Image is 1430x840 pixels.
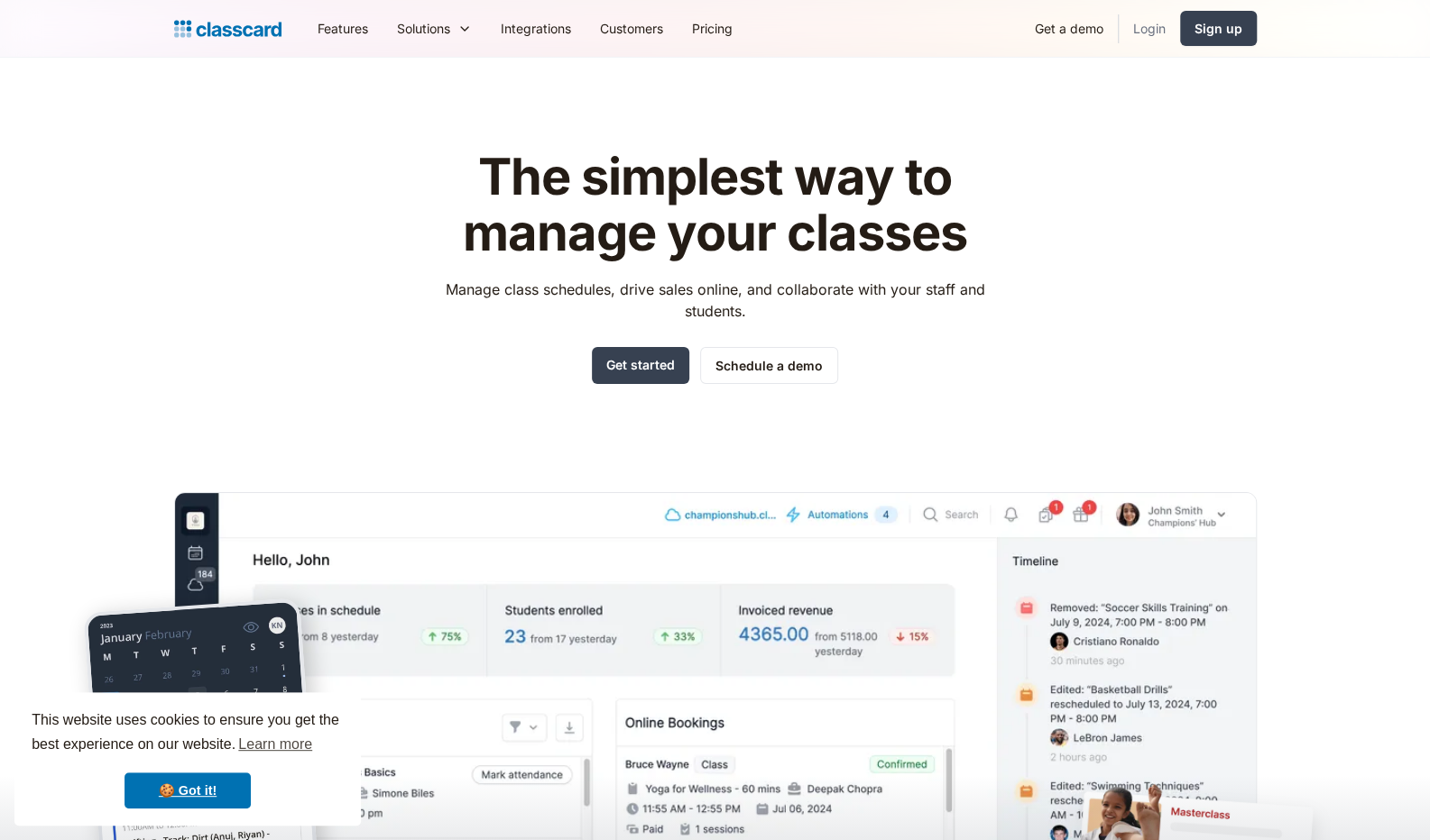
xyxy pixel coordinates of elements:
h1: The simplest way to manage your classes [429,150,1001,260]
a: Get a demo [1020,8,1118,49]
a: Logo [174,16,281,41]
a: learn more about cookies [235,731,315,758]
div: cookieconsent [14,692,361,826]
a: Schedule a demo [700,347,838,384]
p: Manage class schedules, drive sales online, and collaborate with your staff and students. [429,278,1001,322]
div: Solutions [383,8,486,49]
a: Pricing [678,8,747,49]
a: Sign up [1180,11,1257,46]
a: Customers [586,8,678,49]
a: dismiss cookie message [125,772,251,808]
a: Get started [592,347,689,384]
a: Integrations [486,8,586,49]
a: Features [303,8,383,49]
div: Solutions [397,19,450,38]
div: Sign up [1195,19,1242,38]
span: This website uses cookies to ensure you get the best experience on our website. [32,709,344,758]
a: Login [1119,8,1180,49]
